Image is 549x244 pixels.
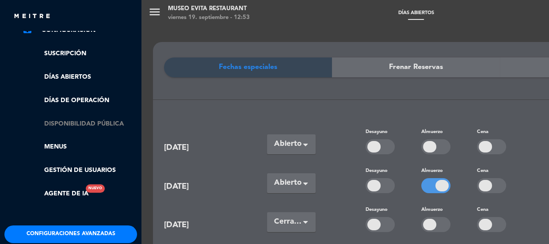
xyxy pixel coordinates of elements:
[22,49,137,59] a: Suscripción
[22,119,137,129] a: Disponibilidad pública
[22,72,137,82] a: Días abiertos
[22,142,137,152] a: Menus
[86,184,105,193] div: Nuevo
[4,225,137,243] button: Configuraciones avanzadas
[22,165,137,175] a: Gestión de usuarios
[13,13,51,20] img: MEITRE
[22,95,137,106] a: Días de Operación
[22,189,88,199] a: Agente de IANuevo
